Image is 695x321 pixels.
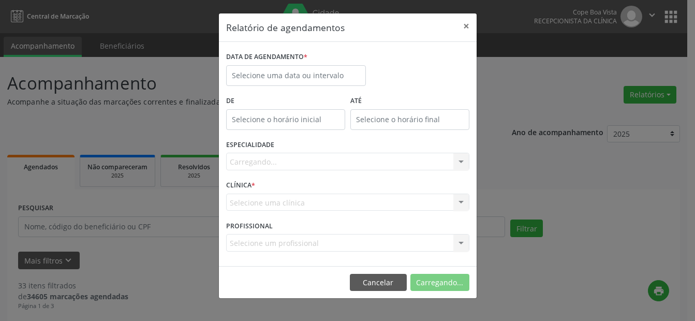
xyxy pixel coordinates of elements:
[226,137,274,153] label: ESPECIALIDADE
[226,21,345,34] h5: Relatório de agendamentos
[226,93,345,109] label: De
[226,109,345,130] input: Selecione o horário inicial
[350,274,407,291] button: Cancelar
[350,93,469,109] label: ATÉ
[226,49,307,65] label: DATA DE AGENDAMENTO
[350,109,469,130] input: Selecione o horário final
[226,65,366,86] input: Selecione uma data ou intervalo
[410,274,469,291] button: Carregando...
[226,178,255,194] label: CLÍNICA
[456,13,477,39] button: Close
[226,218,273,234] label: PROFISSIONAL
